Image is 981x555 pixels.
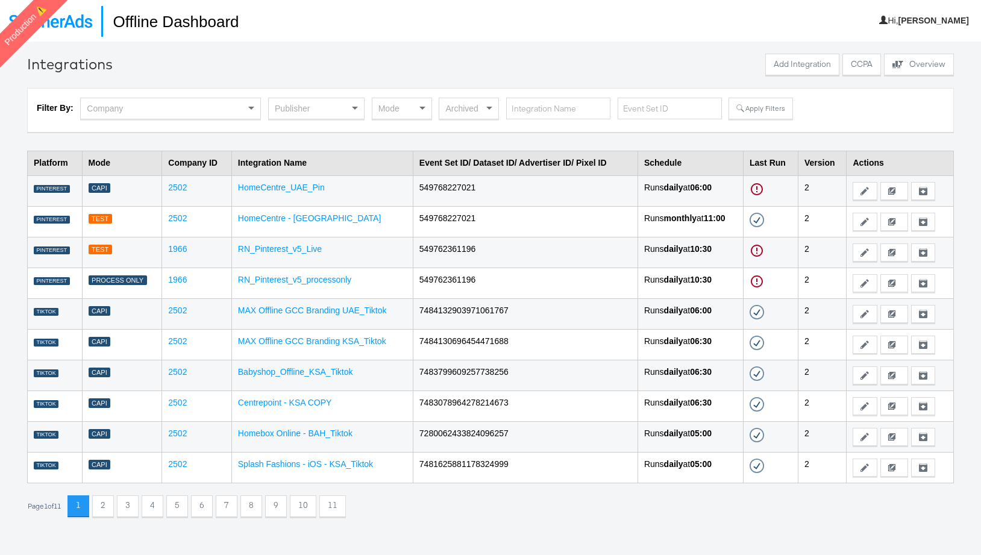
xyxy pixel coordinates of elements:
a: Babyshop_Offline_KSA_Tiktok [238,367,353,377]
td: 7481625881178324999 [413,452,638,483]
div: TIKTOK [34,339,58,347]
a: Overview [884,54,954,78]
th: Schedule [638,151,743,175]
td: Runs at [638,268,743,298]
a: Centrepoint - KSA COPY [238,398,332,407]
a: 2502 [168,183,187,192]
strong: daily [664,398,683,407]
div: Test [89,214,112,224]
strong: daily [664,275,683,284]
a: Add Integration [765,54,839,78]
strong: daily [664,459,683,469]
input: Event Set ID [618,98,722,120]
div: TIKTOK [34,400,58,409]
td: 2 [798,329,847,360]
td: 7483078964278214673 [413,390,638,421]
a: RN_Pinterest_v5_processonly [238,275,351,284]
div: PINTEREST [34,246,70,255]
strong: 06:30 [690,367,712,377]
strong: daily [664,244,683,254]
button: Overview [884,54,954,75]
strong: daily [664,306,683,315]
th: Version [798,151,847,175]
button: 9 [265,495,287,517]
b: [PERSON_NAME] [898,16,969,25]
strong: daily [664,428,683,438]
strong: 10:30 [690,244,712,254]
td: 2 [798,360,847,390]
strong: daily [664,183,683,192]
td: 2 [798,421,847,452]
strong: 06:30 [690,398,712,407]
td: 7483799609257738256 [413,360,638,390]
strong: 05:00 [690,428,712,438]
a: 2502 [168,398,187,407]
td: Runs at [638,175,743,206]
div: Publisher [269,98,364,119]
a: 1966 [168,275,187,284]
td: Runs at [638,421,743,452]
strong: daily [664,367,683,377]
a: MAX Offline GCC Branding UAE_Tiktok [238,306,387,315]
button: 1 [67,495,89,517]
div: Page 1 of 11 [27,502,61,510]
strong: 05:00 [690,459,712,469]
h1: Offline Dashboard [101,6,239,37]
div: Process Only [89,275,147,286]
a: RN_Pinterest_v5_Live [238,244,322,254]
a: HomeCentre - [GEOGRAPHIC_DATA] [238,213,381,223]
td: Runs at [638,452,743,483]
td: 7484132903971061767 [413,298,638,329]
th: Integration Name [231,151,413,175]
a: MAX Offline GCC Branding KSA_Tiktok [238,336,386,346]
td: 2 [798,175,847,206]
th: Company ID [162,151,232,175]
a: CCPA [842,54,881,78]
a: 1966 [168,244,187,254]
td: Runs at [638,390,743,421]
a: 2502 [168,213,187,223]
button: 6 [191,495,213,517]
div: Capi [89,337,111,347]
button: 5 [166,495,188,517]
button: 4 [142,495,163,517]
th: Mode [82,151,162,175]
td: 2 [798,268,847,298]
div: Archived [439,98,498,119]
div: Mode [372,98,431,119]
th: Event Set ID/ Dataset ID/ Advertiser ID/ Pixel ID [413,151,638,175]
strong: 06:00 [690,306,712,315]
div: TIKTOK [34,431,58,439]
td: Runs at [638,360,743,390]
div: TIKTOK [34,462,58,470]
button: Apply Filters [729,98,792,119]
a: HomeCentre_UAE_Pin [238,183,325,192]
td: Runs at [638,298,743,329]
td: 549768227021 [413,175,638,206]
div: PINTEREST [34,185,70,193]
strong: daily [664,336,683,346]
div: TIKTOK [34,369,58,378]
div: Capi [89,429,111,439]
button: CCPA [842,54,881,75]
th: Last Run [743,151,798,175]
a: 2502 [168,428,187,438]
td: 7484130696454471688 [413,329,638,360]
strong: monthly [664,213,697,223]
a: 2502 [168,306,187,315]
a: 2502 [168,459,187,469]
div: Company [81,98,260,119]
strong: 06:30 [690,336,712,346]
a: Homebox Online - BAH_Tiktok [238,428,353,438]
td: 2 [798,390,847,421]
td: 2 [798,298,847,329]
a: 2502 [168,367,187,377]
input: Integration Name [506,98,610,120]
td: 549762361196 [413,268,638,298]
td: Runs at [638,237,743,268]
div: Capi [89,398,111,409]
td: 549762361196 [413,237,638,268]
td: Runs at [638,329,743,360]
div: Capi [89,306,111,316]
a: Splash Fashions - iOS - KSA_Tiktok [238,459,373,469]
